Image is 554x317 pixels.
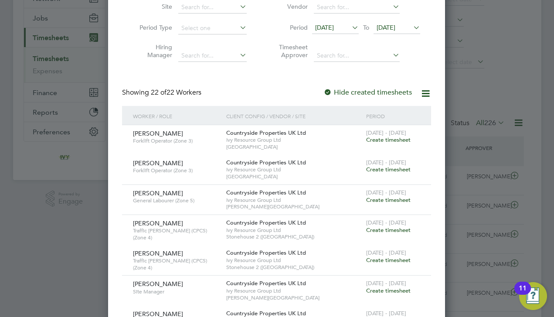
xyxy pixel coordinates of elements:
span: Ivy Resource Group Ltd [226,136,362,143]
span: [PERSON_NAME][GEOGRAPHIC_DATA] [226,203,362,210]
span: Forklift Operator (Zone 3) [133,167,220,174]
span: Create timesheet [366,256,411,264]
span: Ivy Resource Group Ltd [226,197,362,204]
span: [PERSON_NAME][GEOGRAPHIC_DATA] [226,294,362,301]
input: Select one [178,22,247,34]
input: Search for... [178,1,247,14]
span: Countryside Properties UK Ltd [226,280,306,287]
span: 22 of [151,88,167,97]
span: Countryside Properties UK Ltd [226,159,306,166]
input: Search for... [178,50,247,62]
div: Client Config / Vendor / Site [224,106,364,126]
span: Ivy Resource Group Ltd [226,257,362,264]
span: To [360,22,372,33]
label: Vendor [269,3,308,10]
span: Countryside Properties UK Ltd [226,310,306,317]
label: Site [133,3,172,10]
span: Create timesheet [366,196,411,204]
input: Search for... [314,1,400,14]
span: [PERSON_NAME] [133,219,183,227]
span: Create timesheet [366,226,411,234]
span: [GEOGRAPHIC_DATA] [226,143,362,150]
span: [PERSON_NAME] [133,280,183,288]
span: [DATE] - [DATE] [366,219,406,226]
span: Traffic [PERSON_NAME] (CPCS) (Zone 4) [133,257,220,271]
span: Site Manager [133,288,220,295]
label: Hide created timesheets [323,88,412,97]
span: Countryside Properties UK Ltd [226,189,306,196]
span: General Labourer (Zone 5) [133,197,220,204]
span: Countryside Properties UK Ltd [226,129,306,136]
span: 22 Workers [151,88,201,97]
div: Period [364,106,422,126]
span: Create timesheet [366,287,411,294]
span: [DATE] - [DATE] [366,189,406,196]
div: Showing [122,88,203,97]
span: Ivy Resource Group Ltd [226,227,362,234]
span: [DATE] [377,24,395,31]
button: Open Resource Center, 11 new notifications [519,282,547,310]
span: Countryside Properties UK Ltd [226,219,306,226]
span: Ivy Resource Group Ltd [226,287,362,294]
span: [PERSON_NAME] [133,130,183,137]
span: Stonehouse 2 ([GEOGRAPHIC_DATA]) [226,233,362,240]
span: Traffic [PERSON_NAME] (CPCS) (Zone 4) [133,227,220,241]
span: [PERSON_NAME] [133,189,183,197]
label: Timesheet Approver [269,43,308,59]
span: Ivy Resource Group Ltd [226,166,362,173]
span: Create timesheet [366,136,411,143]
span: [PERSON_NAME] [133,159,183,167]
span: [DATE] - [DATE] [366,159,406,166]
span: [PERSON_NAME] [133,249,183,257]
span: Create timesheet [366,166,411,173]
span: Stonehouse 2 ([GEOGRAPHIC_DATA]) [226,264,362,271]
label: Period Type [133,24,172,31]
div: 11 [519,288,527,300]
span: [DATE] - [DATE] [366,129,406,136]
label: Hiring Manager [133,43,172,59]
span: [DATE] - [DATE] [366,249,406,256]
span: Forklift Operator (Zone 3) [133,137,220,144]
label: Period [269,24,308,31]
span: [GEOGRAPHIC_DATA] [226,173,362,180]
div: Worker / Role [131,106,224,126]
span: Countryside Properties UK Ltd [226,249,306,256]
span: [DATE] - [DATE] [366,280,406,287]
span: [DATE] [315,24,334,31]
input: Search for... [314,50,400,62]
span: [DATE] - [DATE] [366,310,406,317]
